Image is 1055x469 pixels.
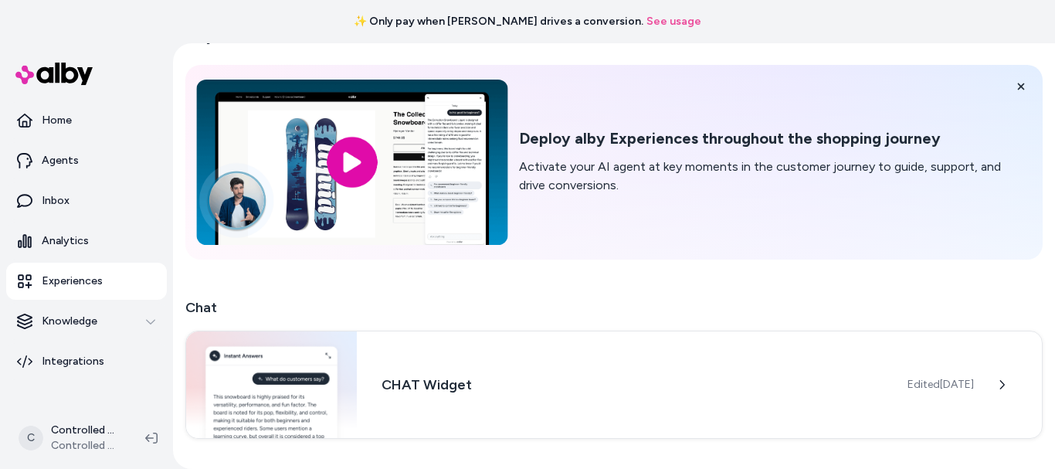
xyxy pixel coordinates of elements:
p: Analytics [42,233,89,249]
a: Integrations [6,343,167,380]
img: Chat widget [186,331,357,438]
p: Inbox [42,193,70,209]
p: Knowledge [42,314,97,329]
a: Analytics [6,223,167,260]
a: Inbox [6,182,167,219]
button: Knowledge [6,303,167,340]
span: C [19,426,43,450]
h2: Chat [185,297,1043,318]
img: alby Logo [15,63,93,85]
p: Experiences [42,274,103,289]
p: Agents [42,153,79,168]
h2: Deploy alby Experiences throughout the shopping journey [519,129,1024,148]
a: Agents [6,142,167,179]
p: Home [42,113,72,128]
p: Activate your AI agent at key moments in the customer journey to guide, support, and drive conver... [519,158,1024,195]
p: Controlled Chaos Shopify [51,423,120,438]
p: Integrations [42,354,104,369]
span: Edited [DATE] [907,377,974,393]
a: Chat widgetCHAT WidgetEdited[DATE] [185,331,1043,439]
a: Home [6,102,167,139]
a: See usage [646,14,701,29]
span: ✨ Only pay when [PERSON_NAME] drives a conversion. [354,14,643,29]
a: Experiences [6,263,167,300]
h3: CHAT Widget [382,374,883,396]
button: CControlled Chaos ShopifyControlled Chaos [9,413,133,463]
span: Controlled Chaos [51,438,120,454]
